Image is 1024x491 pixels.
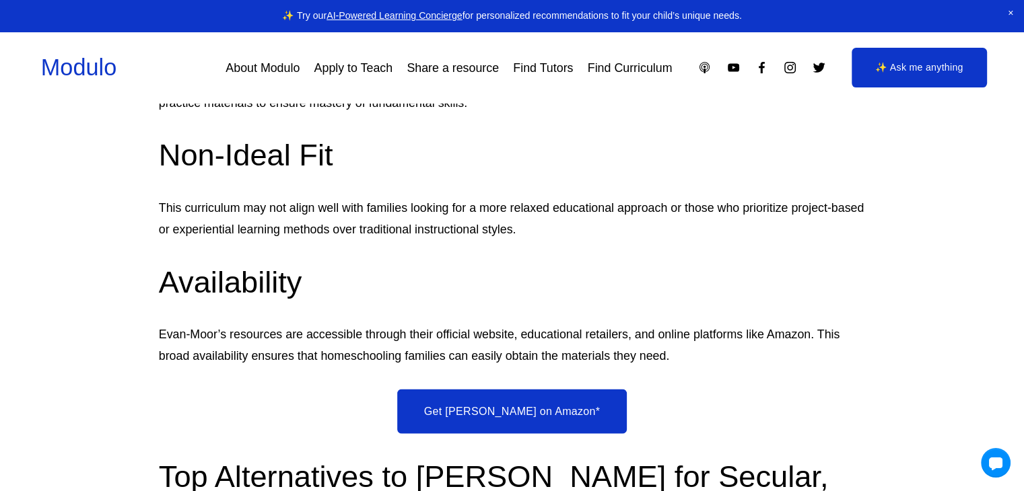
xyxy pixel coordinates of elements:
[513,56,573,80] a: Find Tutors
[327,10,462,21] a: AI-Powered Learning Concierge
[852,48,987,88] a: ✨ Ask me anything
[314,56,393,80] a: Apply to Teach
[41,54,116,80] a: Modulo
[726,61,741,75] a: YouTube
[397,389,627,433] a: Get [PERSON_NAME] on Amazon*
[159,323,866,366] p: Evan-Moor’s resources are accessible through their official website, educational retailers, and o...
[407,56,499,80] a: Share a resource
[783,61,797,75] a: Instagram
[755,61,769,75] a: Facebook
[588,56,673,80] a: Find Curriculum
[697,61,712,75] a: Apple Podcasts
[226,56,300,80] a: About Modulo
[812,61,826,75] a: Twitter
[159,196,866,239] p: This curriculum may not align well with families looking for a more relaxed educational approach ...
[159,135,866,175] h2: Non-Ideal Fit
[159,262,866,301] h2: Availability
